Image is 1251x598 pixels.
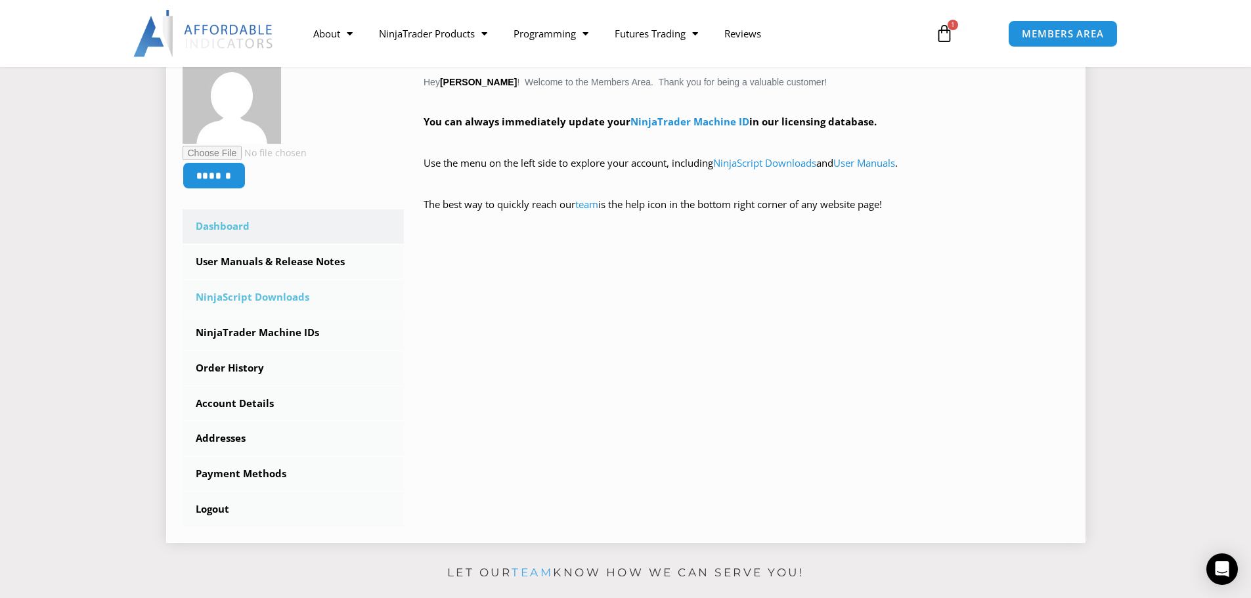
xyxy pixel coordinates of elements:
[366,18,500,49] a: NinjaTrader Products
[424,115,877,128] strong: You can always immediately update your in our licensing database.
[183,316,405,350] a: NinjaTrader Machine IDs
[166,563,1086,584] p: Let our know how we can serve you!
[512,566,553,579] a: team
[183,421,405,456] a: Addresses
[833,156,895,169] a: User Manuals
[183,351,405,385] a: Order History
[183,209,405,526] nav: Account pages
[424,196,1069,232] p: The best way to quickly reach our is the help icon in the bottom right corner of any website page!
[948,20,958,30] span: 1
[575,198,598,211] a: team
[183,245,405,279] a: User Manuals & Release Notes
[424,51,1069,232] div: Hey ! Welcome to the Members Area. Thank you for being a valuable customer!
[183,45,281,144] img: f244f6d7da44871d1bce45a3425855557a0391d854fe05dc168124e6f0e1b706
[1206,553,1238,585] div: Open Intercom Messenger
[424,154,1069,191] p: Use the menu on the left side to explore your account, including and .
[183,492,405,526] a: Logout
[183,457,405,491] a: Payment Methods
[630,115,749,128] a: NinjaTrader Machine ID
[300,18,366,49] a: About
[183,387,405,421] a: Account Details
[440,77,517,87] strong: [PERSON_NAME]
[713,156,816,169] a: NinjaScript Downloads
[915,14,973,53] a: 1
[711,18,774,49] a: Reviews
[500,18,602,49] a: Programming
[133,10,274,57] img: LogoAI | Affordable Indicators – NinjaTrader
[1008,20,1118,47] a: MEMBERS AREA
[1022,29,1104,39] span: MEMBERS AREA
[183,280,405,314] a: NinjaScript Downloads
[300,18,920,49] nav: Menu
[183,209,405,244] a: Dashboard
[602,18,711,49] a: Futures Trading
